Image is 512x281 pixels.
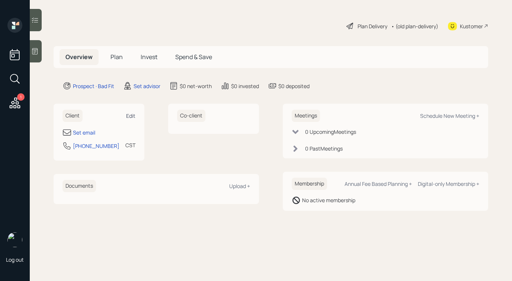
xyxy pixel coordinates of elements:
[420,112,479,119] div: Schedule New Meeting +
[418,180,479,187] div: Digital-only Membership +
[177,110,205,122] h6: Co-client
[345,180,412,187] div: Annual Fee Based Planning +
[141,53,157,61] span: Invest
[73,142,119,150] div: [PHONE_NUMBER]
[460,22,483,30] div: Kustomer
[134,82,160,90] div: Set advisor
[292,178,327,190] h6: Membership
[6,256,24,263] div: Log out
[73,82,114,90] div: Prospect · Bad Fit
[305,128,356,136] div: 0 Upcoming Meeting s
[180,82,212,90] div: $0 net-worth
[358,22,387,30] div: Plan Delivery
[229,183,250,190] div: Upload +
[126,112,135,119] div: Edit
[278,82,310,90] div: $0 deposited
[65,53,93,61] span: Overview
[302,196,355,204] div: No active membership
[17,93,25,101] div: 1
[125,141,135,149] div: CST
[111,53,123,61] span: Plan
[63,180,96,192] h6: Documents
[305,145,343,152] div: 0 Past Meeting s
[73,129,95,136] div: Set email
[292,110,320,122] h6: Meetings
[175,53,212,61] span: Spend & Save
[7,232,22,247] img: robby-grisanti-headshot.png
[391,22,438,30] div: • (old plan-delivery)
[63,110,83,122] h6: Client
[231,82,259,90] div: $0 invested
